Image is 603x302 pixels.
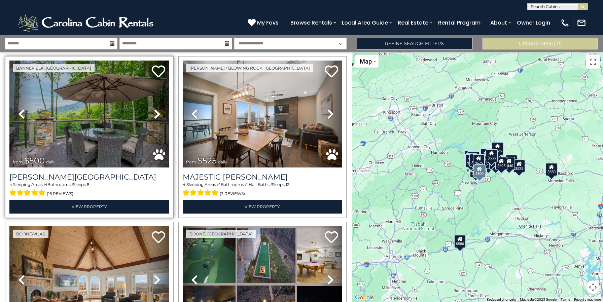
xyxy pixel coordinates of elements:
[13,64,95,72] a: Banner Elk, [GEOGRAPHIC_DATA]
[545,163,558,176] div: $550
[503,157,515,170] div: $440
[325,230,338,245] a: Add to favorites
[183,182,343,198] div: Sleeping Areas / Bathrooms / Sleeps:
[561,298,570,301] a: Terms
[24,156,45,165] span: $500
[218,182,221,187] span: 4
[473,154,485,167] div: $625
[257,18,279,27] span: My Favs
[505,155,517,168] div: $930
[487,297,516,302] button: Keyboard shortcuts
[469,154,482,167] div: $570
[353,293,376,302] a: Open this area in Google Maps (opens a new window)
[465,154,477,167] div: $650
[186,64,313,72] a: [PERSON_NAME] / Blowing Rock, [GEOGRAPHIC_DATA]
[513,159,525,173] div: $525
[560,18,570,28] img: phone-regular-white.png
[586,55,600,69] button: Toggle fullscreen view
[473,164,486,178] div: $500
[483,38,598,49] button: Update Results
[287,17,335,29] a: Browse Rentals
[339,17,391,29] a: Local Area Guide
[325,65,338,79] a: Add to favorites
[152,65,165,79] a: Add to favorites
[360,58,372,65] span: Map
[186,159,196,164] span: from
[87,182,90,187] span: 8
[198,156,217,165] span: $525
[492,142,504,155] div: $525
[248,18,280,27] a: My Favs
[9,182,169,198] div: Sleeping Areas / Bathrooms / Sleeps:
[183,61,343,167] img: thumbnail_168389589.jpeg
[577,18,586,28] img: mail-regular-white.png
[513,17,554,29] a: Owner Login
[495,157,507,170] div: $695
[220,189,245,198] span: (3 reviews)
[9,173,169,182] a: [PERSON_NAME][GEOGRAPHIC_DATA]
[485,149,497,162] div: $565
[9,200,169,214] a: View Property
[246,182,272,187] span: 1 Half Baths /
[45,182,47,187] span: 4
[487,17,510,29] a: About
[9,173,169,182] h3: Misty Mountain Manor
[186,230,256,238] a: Boone, [GEOGRAPHIC_DATA]
[520,298,557,301] span: Map data ©2025 Google
[47,189,73,198] span: (16 reviews)
[574,298,601,301] a: Report a map error
[286,182,289,187] span: 12
[481,148,493,162] div: $635
[183,173,343,182] h3: Majestic Meadows
[13,230,48,238] a: Boone/Vilas
[183,200,343,214] a: View Property
[218,159,227,164] span: daily
[9,61,169,167] img: thumbnail_164771955.jpeg
[467,151,480,164] div: $425
[183,173,343,182] a: Majestic [PERSON_NAME]
[470,164,482,178] div: $375
[152,230,165,245] a: Add to favorites
[46,159,56,164] span: daily
[586,280,600,294] button: Map camera controls
[357,38,472,49] a: Refine Search Filters
[353,293,376,302] img: Google
[464,150,476,164] div: $720
[17,13,156,33] img: White-1-2.png
[394,17,432,29] a: Real Estate
[454,235,466,248] div: $580
[9,182,12,187] span: 4
[435,17,484,29] a: Rental Program
[13,159,23,164] span: from
[183,182,185,187] span: 4
[355,55,379,68] button: Change map style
